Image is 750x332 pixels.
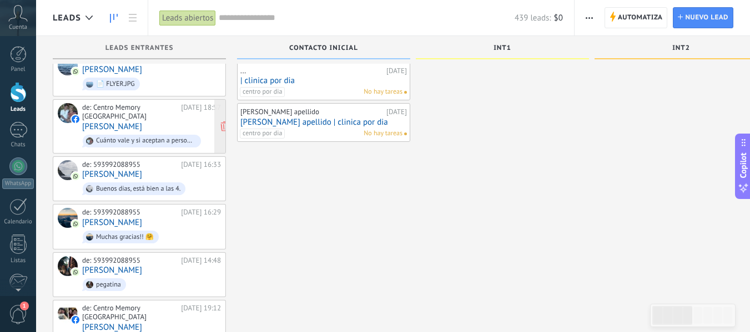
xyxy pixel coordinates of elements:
[494,44,511,52] span: Int1
[82,103,177,120] div: de: Centro Memory [GEOGRAPHIC_DATA]
[82,265,142,275] a: [PERSON_NAME]
[738,152,749,178] span: Copilot
[673,7,733,28] a: Nuevo lead
[82,208,177,217] div: de: 593992088955
[386,108,407,116] div: [DATE]
[72,316,79,324] img: facebook-sm.svg
[82,304,177,321] div: de: Centro Memory [GEOGRAPHIC_DATA]
[364,129,402,139] span: No hay tareas
[289,44,358,52] span: Contacto Inicial
[82,65,142,74] a: [PERSON_NAME]
[181,208,221,217] div: [DATE] 16:29
[240,108,384,116] div: [PERSON_NAME] apellido
[240,118,407,127] a: [PERSON_NAME] apellido | clinica por dia
[58,208,78,228] div: Mónica
[58,160,78,180] div: Patty Torres
[2,257,34,264] div: Listas
[181,55,221,64] div: [DATE] 11:01
[515,13,551,23] span: 439 leads:
[2,106,34,113] div: Leads
[618,8,663,28] span: Automatiza
[240,76,407,85] a: | clinica por dia
[554,13,563,23] span: $0
[82,122,142,131] a: [PERSON_NAME]
[104,7,123,29] a: Leads
[404,91,407,94] span: No hay nada asignado
[72,68,79,75] img: com.amocrm.amocrmwa.svg
[685,8,728,28] span: Nuevo lead
[159,10,216,26] div: Leads abiertos
[96,281,121,289] div: pegatina
[72,115,79,123] img: facebook-sm.svg
[181,256,221,265] div: [DATE] 14:48
[181,103,221,120] div: [DATE] 18:57
[58,55,78,75] div: Marjori Zurita
[96,80,135,88] div: 📄 FLYER.JPG
[9,24,27,31] span: Cuenta
[72,268,79,276] img: com.amocrm.amocrmwa.svg
[58,103,78,123] div: Elizabeth Eunice Poveda Gurumendi
[181,160,221,169] div: [DATE] 16:33
[58,44,220,54] div: Leads Entrantes
[105,44,174,52] span: Leads Entrantes
[82,256,177,265] div: de: 593992088955
[672,44,690,52] span: Int2
[2,66,34,73] div: Panel
[72,172,79,180] img: com.amocrm.amocrmwa.svg
[96,233,154,241] div: Muchas gracias!! 🤗
[82,170,142,179] a: [PERSON_NAME]
[181,304,221,321] div: [DATE] 19:12
[96,185,180,193] div: Buenos dias, está bien a las 4.
[20,302,29,310] span: 1
[605,7,668,28] a: Automatiza
[53,13,81,23] span: Leads
[581,7,597,28] button: Más
[96,137,196,145] div: Cuánto vale y si aceptan a personas con anzhaimer
[2,141,34,149] div: Chats
[404,132,407,135] span: No hay nada asignado
[72,220,79,228] img: com.amocrm.amocrmwa.svg
[2,178,34,189] div: WhatsApp
[240,67,384,75] div: ...
[82,218,142,227] a: [PERSON_NAME]
[82,160,177,169] div: de: 593992088955
[58,304,78,324] div: Maritza Peralta Erazo
[82,323,142,332] a: [PERSON_NAME]
[240,87,285,97] span: centro por dia
[240,129,285,139] span: centro por dia
[2,218,34,226] div: Calendario
[58,256,78,276] div: Doris M C D
[421,44,583,54] div: Int1
[123,7,142,29] a: Lista
[364,87,402,97] span: No hay tareas
[243,44,405,54] div: Contacto Inicial
[386,67,407,75] div: [DATE]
